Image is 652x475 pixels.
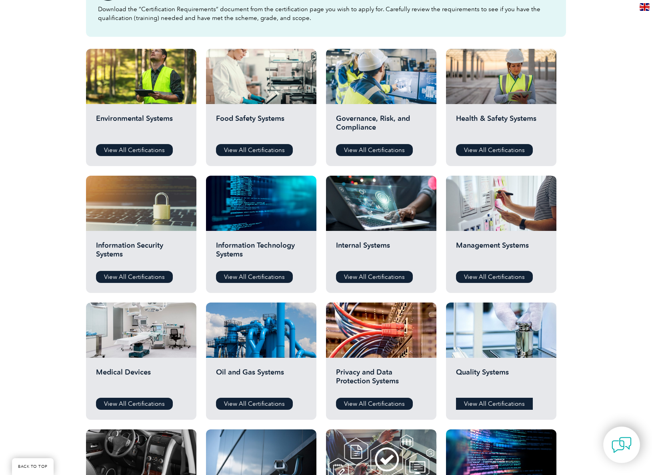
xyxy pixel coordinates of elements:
h2: Information Security Systems [96,241,186,265]
a: View All Certifications [216,271,293,283]
a: View All Certifications [216,144,293,156]
a: View All Certifications [96,144,173,156]
h2: Health & Safety Systems [456,114,546,138]
h2: Quality Systems [456,368,546,392]
h2: Governance, Risk, and Compliance [336,114,426,138]
h2: Privacy and Data Protection Systems [336,368,426,392]
h2: Medical Devices [96,368,186,392]
p: Download the “Certification Requirements” document from the certification page you wish to apply ... [98,5,554,22]
a: View All Certifications [336,271,413,283]
a: View All Certifications [336,398,413,410]
h2: Oil and Gas Systems [216,368,306,392]
a: View All Certifications [216,398,293,410]
h2: Environmental Systems [96,114,186,138]
a: BACK TO TOP [12,458,54,475]
a: View All Certifications [336,144,413,156]
h2: Food Safety Systems [216,114,306,138]
h2: Internal Systems [336,241,426,265]
a: View All Certifications [456,271,533,283]
h2: Management Systems [456,241,546,265]
img: contact-chat.png [612,435,632,455]
a: View All Certifications [96,271,173,283]
a: View All Certifications [96,398,173,410]
img: en [640,3,650,11]
a: View All Certifications [456,398,533,410]
a: View All Certifications [456,144,533,156]
h2: Information Technology Systems [216,241,306,265]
